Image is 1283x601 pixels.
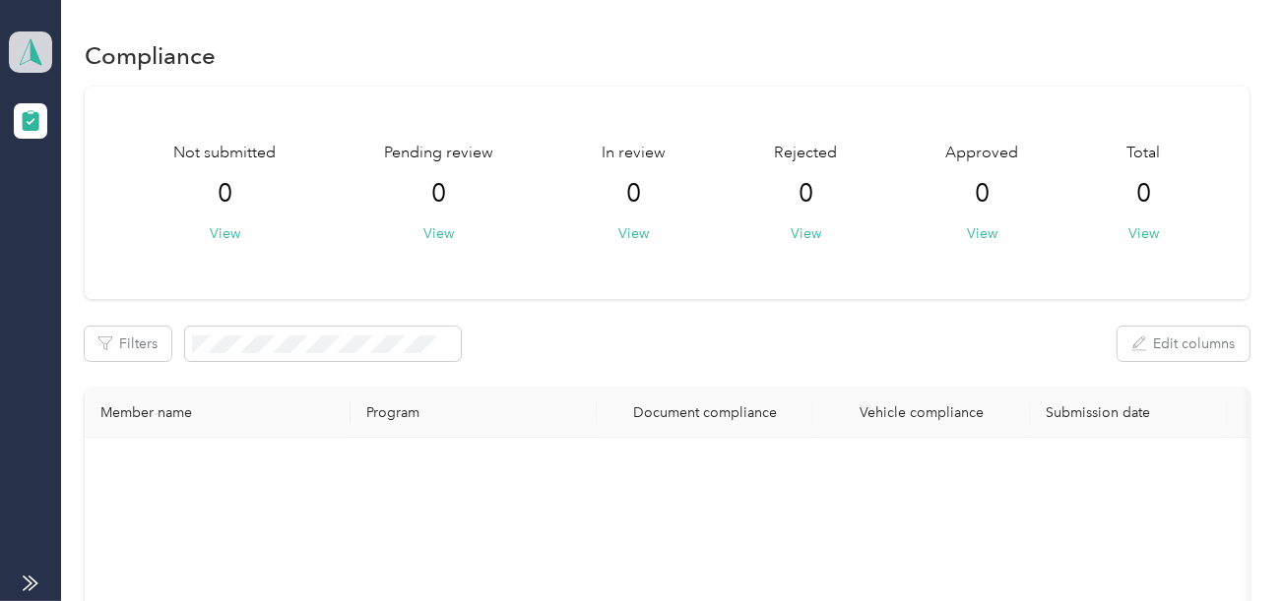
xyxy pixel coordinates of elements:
button: Edit columns [1118,327,1250,361]
span: In review [602,142,666,165]
span: 0 [975,178,990,210]
button: View [1128,223,1159,244]
span: 0 [799,178,813,210]
button: View [423,223,454,244]
span: Pending review [384,142,493,165]
span: Not submitted [173,142,276,165]
button: Filters [85,327,171,361]
h1: Compliance [85,45,216,66]
span: 0 [1136,178,1151,210]
div: Document compliance [612,404,798,421]
th: Program [351,389,597,438]
span: 0 [218,178,232,210]
span: 0 [626,178,641,210]
div: Vehicle compliance [829,404,1014,421]
span: Approved [945,142,1018,165]
button: View [618,223,649,244]
button: View [791,223,821,244]
span: 0 [431,178,446,210]
th: Member name [85,389,351,438]
button: View [967,223,997,244]
span: Rejected [774,142,837,165]
button: View [210,223,240,244]
span: Total [1126,142,1160,165]
iframe: Everlance-gr Chat Button Frame [1173,491,1283,601]
th: Submission date [1030,389,1227,438]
